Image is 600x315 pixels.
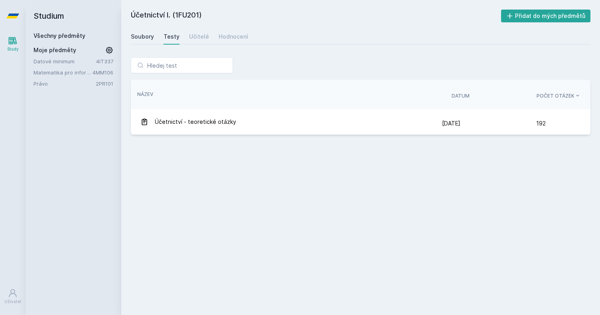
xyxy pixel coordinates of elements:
[131,33,154,41] div: Soubory
[164,29,180,45] a: Testy
[137,91,153,98] button: Název
[452,92,470,100] button: Datum
[7,46,19,52] div: Study
[536,115,546,131] span: 192
[34,80,96,88] a: Právo
[131,57,233,73] input: Hledej test
[34,46,76,54] span: Moje předměty
[131,109,590,135] a: Účetnictví - teoretické otázky [DATE] 192
[4,299,21,305] div: Uživatel
[155,114,236,130] span: Účetnictví - teoretické otázky
[34,32,85,39] a: Všechny předměty
[34,68,93,76] a: Matematika pro informatiky
[131,29,154,45] a: Soubory
[442,120,460,127] span: [DATE]
[34,57,96,65] a: Datové minimum
[93,69,113,76] a: 4MM106
[189,33,209,41] div: Učitelé
[2,284,24,309] a: Uživatel
[219,33,248,41] div: Hodnocení
[501,10,591,22] button: Přidat do mých předmětů
[131,10,501,22] h2: Účetnictví I. (1FU201)
[2,32,24,56] a: Study
[537,92,574,100] span: Počet otázek
[96,58,113,65] a: 4IT337
[537,92,581,100] button: Počet otázek
[219,29,248,45] a: Hodnocení
[96,80,113,87] a: 2PR101
[189,29,209,45] a: Učitelé
[164,33,180,41] div: Testy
